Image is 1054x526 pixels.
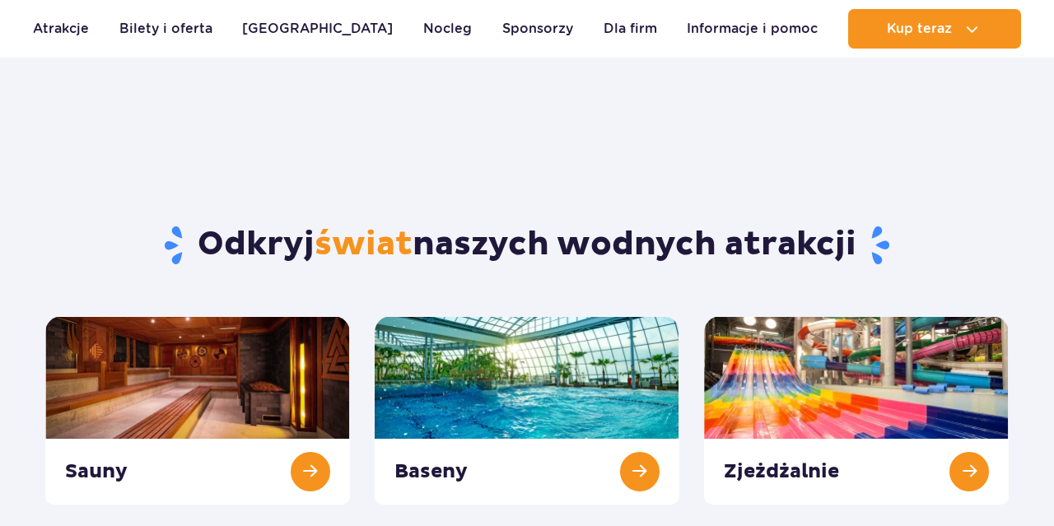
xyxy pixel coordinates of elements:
span: Kup teraz [887,21,952,36]
a: Informacje i pomoc [687,9,818,49]
h1: Odkryj naszych wodnych atrakcji [45,224,1010,267]
span: świat [315,224,413,265]
button: Kup teraz [848,9,1021,49]
a: Atrakcje [33,9,89,49]
a: Sponsorzy [502,9,573,49]
a: Bilety i oferta [119,9,212,49]
a: Dla firm [604,9,657,49]
a: Nocleg [423,9,472,49]
a: [GEOGRAPHIC_DATA] [242,9,393,49]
